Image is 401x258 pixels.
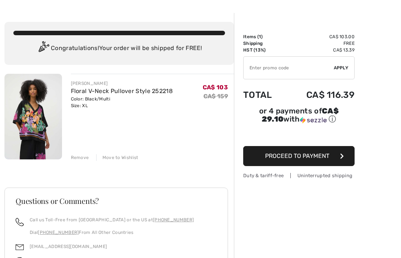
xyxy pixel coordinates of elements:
[153,217,194,222] a: [PHONE_NUMBER]
[300,117,327,123] img: Sezzle
[36,41,51,56] img: Congratulation2.svg
[71,80,173,87] div: [PERSON_NAME]
[96,154,138,161] div: Move to Wishlist
[71,96,173,109] div: Color: Black/Multi Size: XL
[38,230,79,235] a: [PHONE_NUMBER]
[243,172,355,179] div: Duty & tariff-free | Uninterrupted shipping
[285,40,355,47] td: Free
[203,93,228,100] s: CA$ 159
[30,244,107,249] a: [EMAIL_ADDRESS][DOMAIN_NAME]
[203,84,228,91] span: CA$ 103
[243,82,285,107] td: Total
[244,57,334,79] input: Promo code
[243,40,285,47] td: Shipping
[243,47,285,53] td: HST (13%)
[262,106,339,123] span: CA$ 29.10
[265,152,329,159] span: Proceed to Payment
[259,34,261,39] span: 1
[4,74,62,159] img: Floral V-Neck Pullover Style 252218
[30,229,194,236] p: Dial From All Other Countries
[13,41,225,56] div: Congratulations! Your order will be shipped for FREE!
[243,107,355,127] div: or 4 payments ofCA$ 29.10withSezzle Click to learn more about Sezzle
[285,82,355,107] td: CA$ 116.39
[285,47,355,53] td: CA$ 13.39
[285,33,355,40] td: CA$ 103.00
[243,33,285,40] td: Items ( )
[16,243,24,251] img: email
[334,64,349,71] span: Apply
[243,107,355,124] div: or 4 payments of with
[30,216,194,223] p: Call us Toll-Free from [GEOGRAPHIC_DATA] or the US at
[16,218,24,226] img: call
[243,146,355,166] button: Proceed to Payment
[16,197,217,205] h3: Questions or Comments?
[243,127,355,143] iframe: PayPal-paypal
[71,154,89,161] div: Remove
[71,87,173,95] a: Floral V-Neck Pullover Style 252218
